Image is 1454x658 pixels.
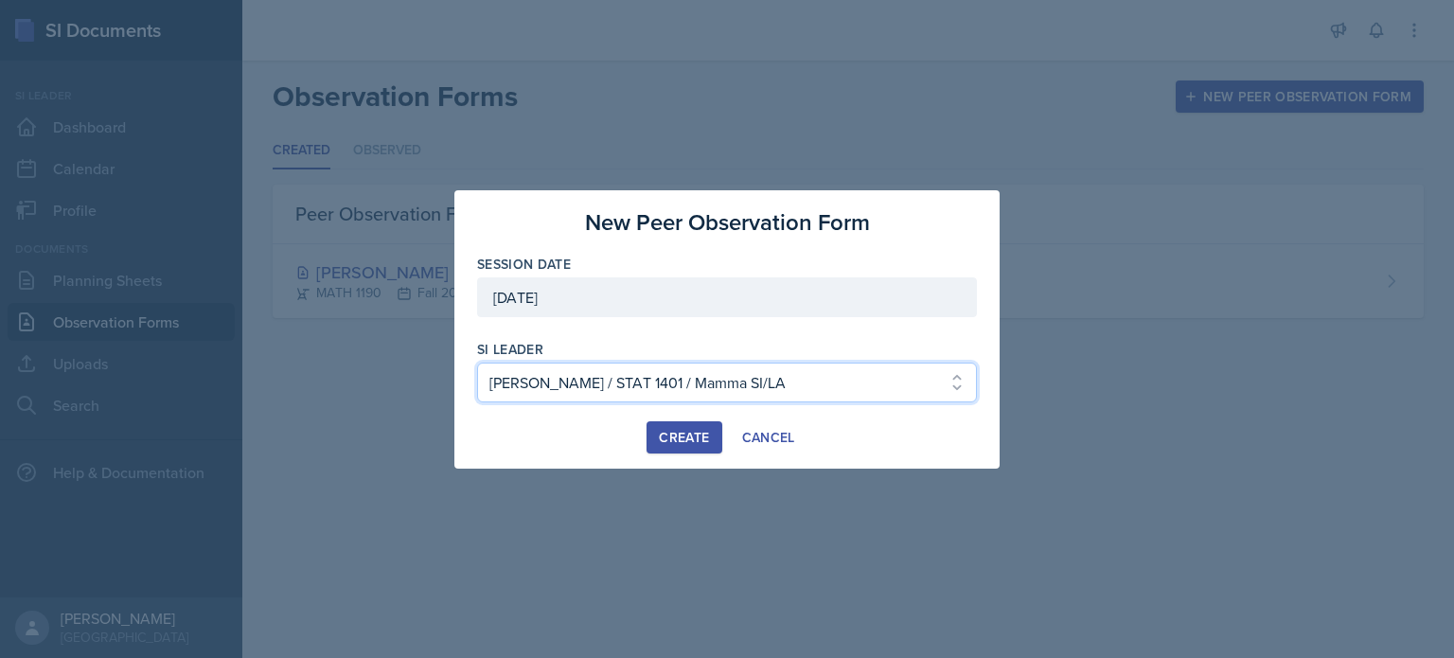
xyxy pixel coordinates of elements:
[730,421,807,453] button: Cancel
[659,430,709,445] div: Create
[647,421,721,453] button: Create
[477,255,571,274] label: Session Date
[742,430,795,445] div: Cancel
[585,205,870,240] h3: New Peer Observation Form
[477,340,543,359] label: si leader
